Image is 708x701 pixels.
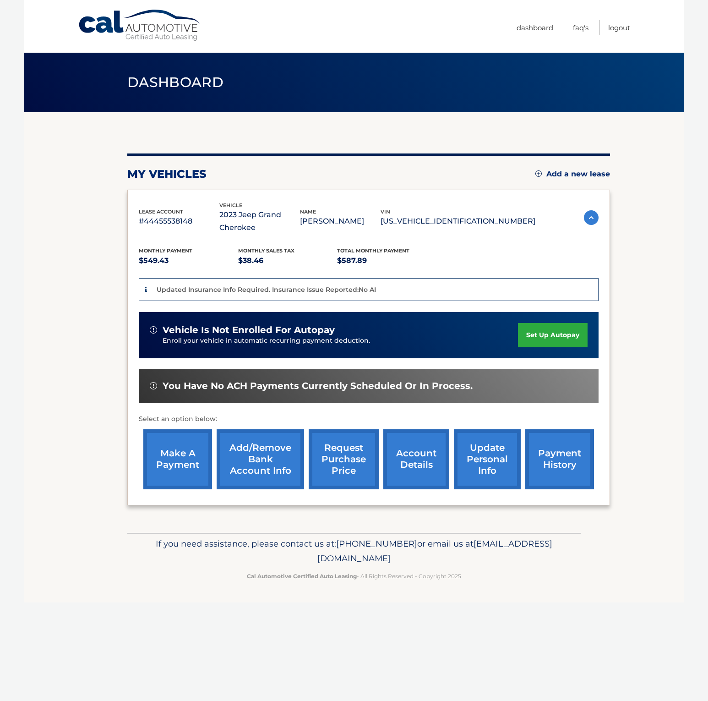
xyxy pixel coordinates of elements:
[309,429,379,489] a: request purchase price
[139,208,183,215] span: lease account
[381,215,535,228] p: [US_VEHICLE_IDENTIFICATION_NUMBER]
[381,208,390,215] span: vin
[219,208,300,234] p: 2023 Jeep Grand Cherokee
[238,254,338,267] p: $38.46
[150,326,157,334] img: alert-white.svg
[139,414,599,425] p: Select an option below:
[238,247,294,254] span: Monthly sales Tax
[163,324,335,336] span: vehicle is not enrolled for autopay
[535,170,542,177] img: add.svg
[518,323,588,347] a: set up autopay
[573,20,588,35] a: FAQ's
[517,20,553,35] a: Dashboard
[584,210,599,225] img: accordion-active.svg
[219,202,242,208] span: vehicle
[139,247,192,254] span: Monthly Payment
[163,380,473,392] span: You have no ACH payments currently scheduled or in process.
[337,247,409,254] span: Total Monthly Payment
[336,538,417,549] span: [PHONE_NUMBER]
[217,429,304,489] a: Add/Remove bank account info
[535,170,610,179] a: Add a new lease
[247,573,357,580] strong: Cal Automotive Certified Auto Leasing
[300,208,316,215] span: name
[383,429,449,489] a: account details
[150,382,157,389] img: alert-white.svg
[337,254,436,267] p: $587.89
[133,571,575,581] p: - All Rights Reserved - Copyright 2025
[127,74,223,91] span: Dashboard
[608,20,630,35] a: Logout
[133,537,575,566] p: If you need assistance, please contact us at: or email us at
[454,429,521,489] a: update personal info
[157,285,376,294] p: Updated Insurance Info Required. Insurance Issue Reported:No AI
[143,429,212,489] a: make a payment
[139,215,219,228] p: #44455538148
[127,167,207,181] h2: my vehicles
[525,429,594,489] a: payment history
[300,215,381,228] p: [PERSON_NAME]
[139,254,238,267] p: $549.43
[78,9,202,42] a: Cal Automotive
[163,336,518,346] p: Enroll your vehicle in automatic recurring payment deduction.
